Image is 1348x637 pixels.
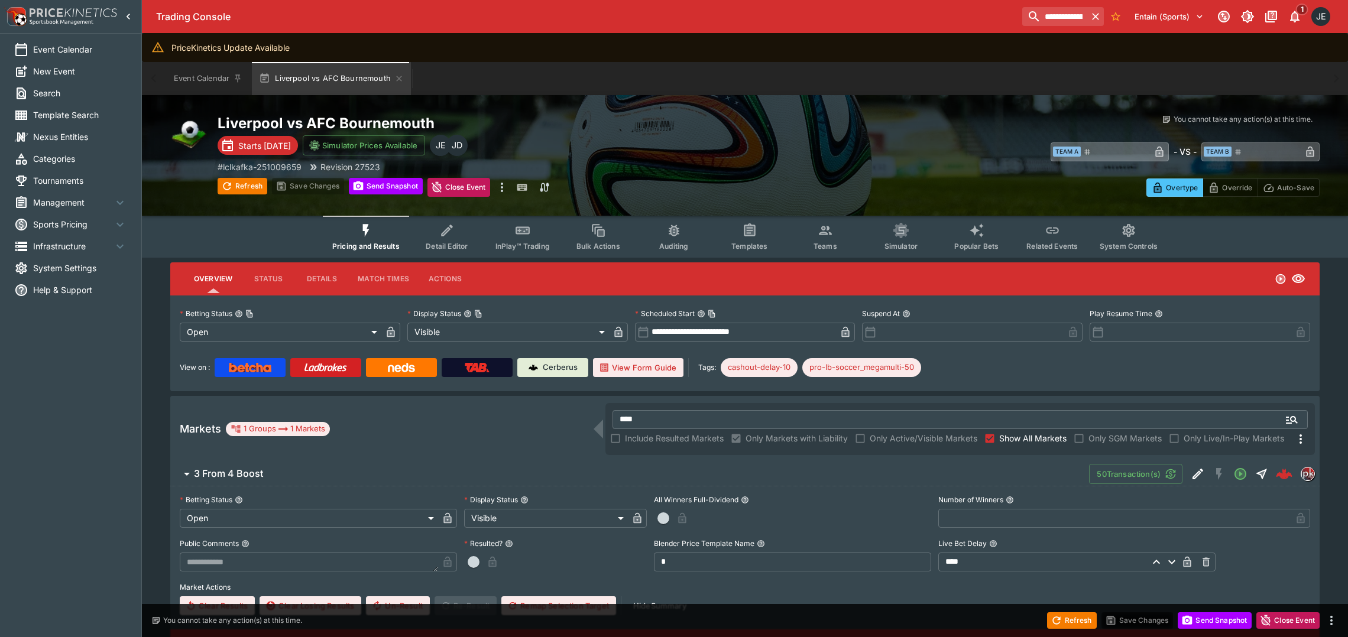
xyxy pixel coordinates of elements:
span: Only Markets with Liability [746,432,848,444]
svg: More [1294,432,1308,446]
img: PriceKinetics Logo [4,5,27,28]
button: Straight [1251,463,1272,485]
button: HideSummary [626,596,694,615]
span: New Event [33,65,127,77]
button: Remap Selection Target [501,596,616,615]
p: Display Status [407,308,461,318]
div: 1 Groups 1 Markets [231,422,325,436]
span: InPlay™ Trading [495,242,550,251]
p: Suspend At [862,308,900,318]
div: Betting Target: cerberus [802,358,921,377]
button: Un-Result [366,596,429,615]
span: Pricing and Results [332,242,400,251]
img: PriceKinetics [30,8,117,17]
button: Override [1203,178,1258,197]
button: Liverpool vs AFC Bournemouth [252,62,411,95]
button: Documentation [1260,6,1282,27]
span: Show All Markets [999,432,1067,444]
button: Toggle light/dark mode [1237,6,1258,27]
p: Copy To Clipboard [218,161,302,173]
img: Ladbrokes [304,363,347,372]
button: SGM Disabled [1208,463,1230,485]
span: cashout-delay-10 [721,362,798,373]
p: Overtype [1166,181,1198,194]
p: Betting Status [180,308,232,318]
p: Starts [DATE] [238,139,291,152]
button: Auto-Save [1258,178,1320,197]
img: pricekinetics [1301,467,1314,480]
h6: - VS - [1174,145,1197,158]
button: 3 From 4 Boost [170,462,1089,486]
img: soccer.png [170,114,208,152]
p: You cannot take any action(s) at this time. [1174,114,1313,125]
button: Connected to PK [1213,6,1234,27]
img: Neds [388,363,414,372]
button: Live Bet Delay [989,539,997,548]
span: Search [33,87,127,99]
p: Auto-Save [1277,181,1314,194]
span: Management [33,196,113,209]
button: Scheduled StartCopy To Clipboard [697,310,705,318]
label: Tags: [698,358,716,377]
div: Open [180,323,381,342]
img: Sportsbook Management [30,19,93,25]
button: Overtype [1146,178,1203,197]
span: Re-Result [435,596,497,615]
div: Josh Drayton [446,135,468,156]
div: PriceKinetics Update Available [171,37,290,58]
button: Public Comments [241,539,249,548]
svg: Visible [1291,272,1305,286]
button: more [1324,613,1339,628]
button: View Form Guide [593,358,683,377]
p: Public Comments [180,538,239,548]
button: Edit Detail [1187,463,1208,485]
button: Copy To Clipboard [474,310,482,318]
p: Betting Status [180,495,232,505]
p: Cerberus [543,362,578,373]
button: Details [295,265,348,293]
span: System Controls [1100,242,1158,251]
button: Clear Results [180,596,255,615]
div: Open [180,509,438,528]
div: pricekinetics [1301,467,1315,481]
img: Cerberus [529,363,538,372]
button: No Bookmarks [1106,7,1125,26]
span: Simulator [884,242,918,251]
button: Match Times [348,265,419,293]
span: pro-lb-soccer_megamulti-50 [802,362,921,373]
div: Visible [407,323,609,342]
p: Override [1222,181,1252,194]
span: Only Active/Visible Markets [870,432,977,444]
span: Nexus Entities [33,131,127,143]
span: Help & Support [33,284,127,296]
button: Close Event [1256,612,1320,629]
label: Market Actions [180,578,1310,596]
button: Simulator Prices Available [303,135,425,155]
div: Betting Target: cerberus [721,358,798,377]
span: Popular Bets [954,242,999,251]
input: search [1022,7,1087,26]
button: more [495,178,509,197]
span: Include Resulted Markets [625,432,724,444]
p: Play Resume Time [1090,308,1152,318]
span: Auditing [659,242,688,251]
button: Display StatusCopy To Clipboard [464,310,472,318]
button: Blender Price Template Name [757,539,765,548]
p: You cannot take any action(s) at this time. [163,615,302,626]
a: 6c4a4758-3ed7-4aa8-915c-489ed565bb8c [1272,462,1296,486]
button: Number of Winners [1006,496,1014,504]
span: Bulk Actions [576,242,620,251]
button: Betting Status [235,496,243,504]
span: Tournaments [33,174,127,187]
button: Actions [419,265,472,293]
button: Send Snapshot [1178,612,1252,629]
button: Select Tenant [1127,7,1211,26]
div: 6c4a4758-3ed7-4aa8-915c-489ed565bb8c [1276,466,1292,482]
button: Refresh [218,178,267,194]
svg: Open [1233,467,1247,481]
span: System Settings [33,262,127,274]
span: Team B [1204,147,1232,157]
span: Only Live/In-Play Markets [1184,432,1284,444]
a: Cerberus [517,358,588,377]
